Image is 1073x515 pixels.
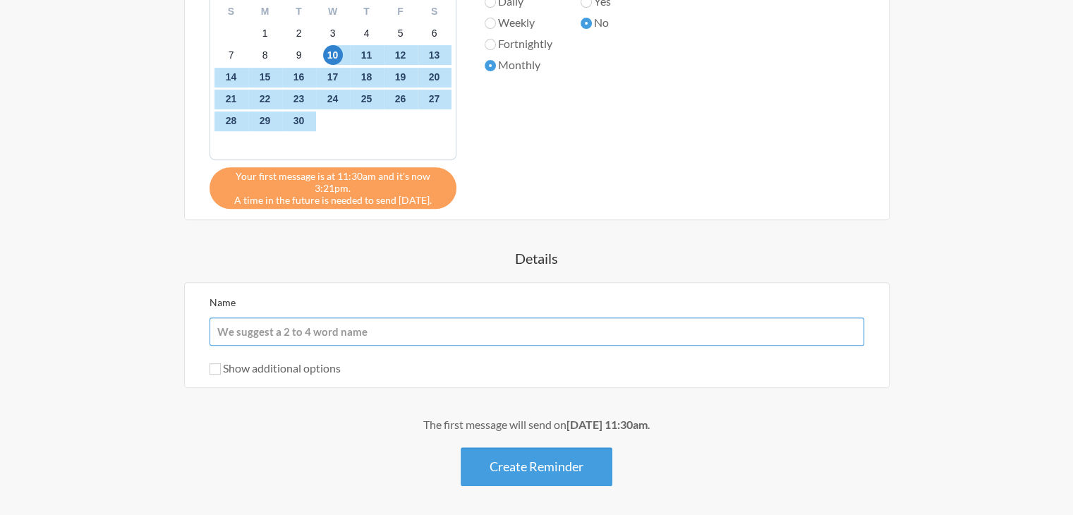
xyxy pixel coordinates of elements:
[391,68,411,87] span: Sunday, October 19, 2025
[357,45,377,65] span: Saturday, October 11, 2025
[566,418,648,431] strong: [DATE] 11:30am
[282,1,316,23] div: T
[220,170,446,194] span: Your first message is at 11:30am and it's now 3:21pm.
[350,1,384,23] div: T
[461,447,612,486] button: Create Reminder
[357,90,377,109] span: Saturday, October 25, 2025
[248,1,282,23] div: M
[255,68,275,87] span: Wednesday, October 15, 2025
[210,317,864,346] input: We suggest a 2 to 4 word name
[255,45,275,65] span: Wednesday, October 8, 2025
[128,416,946,433] div: The first message will send on .
[485,60,496,71] input: Monthly
[210,361,341,375] label: Show additional options
[289,111,309,131] span: Thursday, October 30, 2025
[222,90,241,109] span: Tuesday, October 21, 2025
[210,167,456,209] div: A time in the future is needed to send [DATE].
[214,1,248,23] div: S
[485,56,552,73] label: Monthly
[425,45,444,65] span: Monday, October 13, 2025
[128,248,946,268] h4: Details
[391,45,411,65] span: Sunday, October 12, 2025
[425,90,444,109] span: Monday, October 27, 2025
[391,90,411,109] span: Sunday, October 26, 2025
[391,23,411,43] span: Sunday, October 5, 2025
[357,23,377,43] span: Saturday, October 4, 2025
[323,45,343,65] span: Friday, October 10, 2025
[222,111,241,131] span: Tuesday, October 28, 2025
[222,68,241,87] span: Tuesday, October 14, 2025
[485,14,552,31] label: Weekly
[289,23,309,43] span: Thursday, October 2, 2025
[222,45,241,65] span: Tuesday, October 7, 2025
[425,68,444,87] span: Monday, October 20, 2025
[581,18,592,29] input: No
[581,14,656,31] label: No
[255,90,275,109] span: Wednesday, October 22, 2025
[289,68,309,87] span: Thursday, October 16, 2025
[323,68,343,87] span: Friday, October 17, 2025
[418,1,451,23] div: S
[384,1,418,23] div: F
[289,90,309,109] span: Thursday, October 23, 2025
[289,45,309,65] span: Thursday, October 9, 2025
[323,90,343,109] span: Friday, October 24, 2025
[357,68,377,87] span: Saturday, October 18, 2025
[485,35,552,52] label: Fortnightly
[425,23,444,43] span: Monday, October 6, 2025
[323,23,343,43] span: Friday, October 3, 2025
[316,1,350,23] div: W
[210,363,221,375] input: Show additional options
[210,296,236,308] label: Name
[255,111,275,131] span: Wednesday, October 29, 2025
[255,23,275,43] span: Wednesday, October 1, 2025
[485,39,496,50] input: Fortnightly
[485,18,496,29] input: Weekly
